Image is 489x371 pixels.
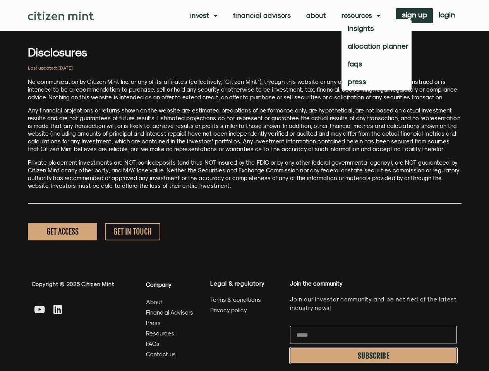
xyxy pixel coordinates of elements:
p: Private placement investments are NOT bank deposits (and thus NOT insured by the FDIC or by any o... [28,159,462,190]
h4: Company [146,280,194,289]
span: FAQs [146,339,160,349]
h4: Legal & regulatory [210,280,282,287]
p: Join our investor community and be notified of the latest industry news! [290,295,457,312]
span: Resources [146,328,174,338]
h2: Last updated: [DATE] [28,66,462,70]
span: About [146,297,163,307]
a: Resources [341,12,381,19]
span: SUBSCRIBE [358,353,389,359]
a: Financial Advisors [146,308,194,317]
a: About [146,297,194,307]
span: Copyright © 2025 Citizen Mint [32,281,114,287]
a: press [341,73,412,90]
span: GET IN TOUCH [113,227,152,237]
a: sign up [396,8,433,23]
img: Citizen Mint [28,12,94,20]
a: Financial Advisors [233,12,291,19]
h3: Disclosures [28,46,462,58]
a: login [433,8,461,23]
h4: Join the community [290,280,457,288]
a: Invest [190,12,218,19]
a: insights [341,19,412,37]
a: Press [146,318,194,328]
a: Resources [146,328,194,338]
span: Contact us [146,349,176,359]
a: GET IN TOUCH [105,223,160,240]
form: Newsletter [290,326,457,367]
span: GET ACCESS [46,227,79,237]
span: login [439,12,455,17]
span: Press [146,318,161,328]
a: allocation planner [341,37,412,55]
nav: Menu [190,12,381,19]
button: SUBSCRIBE [290,348,457,363]
a: faqs [341,55,412,73]
span: sign up [402,12,427,17]
p: Any financial projections or returns shown on the website are estimated predictions of performanc... [28,107,462,153]
a: Terms & conditions [210,295,282,305]
ul: Resources [341,19,412,90]
p: No communication by Citizen Mint Inc. or any of its affiliates (collectively, “Citizen Mint”), th... [28,78,462,101]
a: Privacy policy [210,305,282,315]
span: Privacy policy [210,305,247,315]
a: FAQs [146,339,194,349]
a: GET ACCESS [28,223,97,240]
a: Contact us [146,349,194,359]
span: Terms & conditions [210,295,261,305]
a: About [306,12,326,19]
